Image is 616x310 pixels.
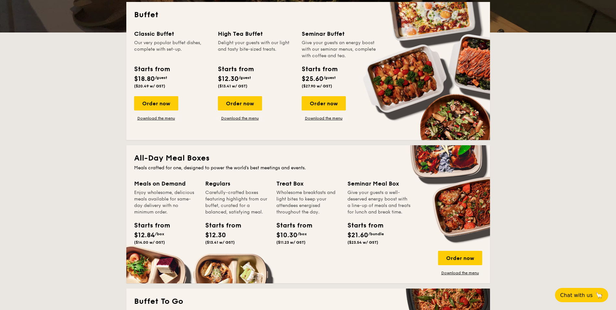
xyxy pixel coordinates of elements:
span: /guest [323,75,336,80]
a: Download the menu [218,116,262,121]
a: Download the menu [302,116,346,121]
div: High Tea Buffet [218,29,294,38]
h2: Buffet [134,10,482,20]
span: ($27.90 w/ GST) [302,84,332,88]
span: /guest [155,75,167,80]
div: Our very popular buffet dishes, complete with set-up. [134,40,210,59]
div: Order now [218,96,262,110]
div: Carefully-crafted boxes featuring highlights from our buffet, curated for a balanced, satisfying ... [205,189,269,215]
h2: All-Day Meal Boxes [134,153,482,163]
div: Delight your guests with our light and tasty bite-sized treats. [218,40,294,59]
div: Starts from [134,221,163,230]
h2: Buffet To Go [134,296,482,307]
span: $12.30 [218,75,239,83]
span: 🦙 [595,291,603,299]
div: Order now [134,96,178,110]
span: $12.84 [134,231,155,239]
div: Seminar Buffet [302,29,378,38]
span: $10.30 [276,231,297,239]
div: Give your guests an energy boost with our seminar menus, complete with coffee and tea. [302,40,378,59]
a: Download the menu [438,270,482,276]
button: Chat with us🦙 [555,288,608,302]
div: Meals crafted for one, designed to power the world's best meetings and events. [134,165,482,171]
span: /box [155,232,164,236]
div: Order now [302,96,346,110]
div: Starts from [218,64,253,74]
span: ($11.23 w/ GST) [276,240,306,245]
span: $18.80 [134,75,155,83]
div: Starts from [276,221,306,230]
span: Chat with us [560,292,593,298]
span: ($13.41 w/ GST) [205,240,235,245]
div: Enjoy wholesome, delicious meals available for same-day delivery with no minimum order. [134,189,197,215]
div: Seminar Meal Box [347,179,411,188]
div: Starts from [302,64,337,74]
span: $25.60 [302,75,323,83]
span: /box [297,232,307,236]
div: Classic Buffet [134,29,210,38]
div: Give your guests a well-deserved energy boost with a line-up of meals and treats for lunch and br... [347,189,411,215]
span: /guest [239,75,251,80]
a: Download the menu [134,116,178,121]
div: Order now [438,251,482,265]
div: Starts from [134,64,170,74]
div: Treat Box [276,179,340,188]
div: Starts from [205,221,234,230]
div: Wholesome breakfasts and light bites to keep your attendees energised throughout the day. [276,189,340,215]
span: ($23.54 w/ GST) [347,240,378,245]
span: ($20.49 w/ GST) [134,84,165,88]
div: Meals on Demand [134,179,197,188]
div: Regulars [205,179,269,188]
span: ($14.00 w/ GST) [134,240,165,245]
span: ($13.41 w/ GST) [218,84,247,88]
span: $21.60 [347,231,368,239]
span: $12.30 [205,231,226,239]
span: /bundle [368,232,384,236]
div: Starts from [347,221,377,230]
